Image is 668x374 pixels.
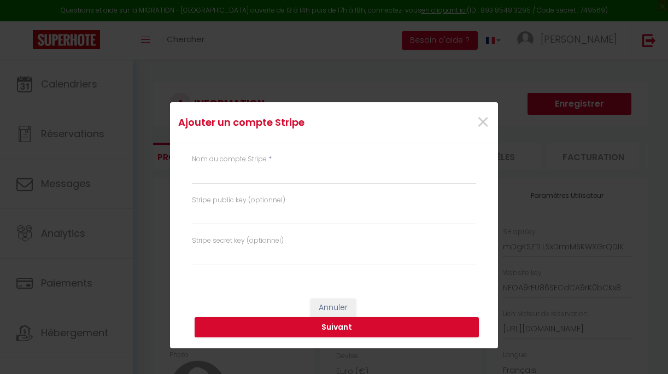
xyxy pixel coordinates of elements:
[192,195,285,206] label: Stripe public key (optionnel)
[192,236,284,246] label: Stripe secret key (optionnel)
[310,299,356,317] button: Annuler
[178,115,381,130] h4: Ajouter un compte Stripe
[476,111,490,135] button: Close
[192,154,267,165] label: Nom du compte Stripe
[476,106,490,139] span: ×
[195,317,479,338] button: Suivant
